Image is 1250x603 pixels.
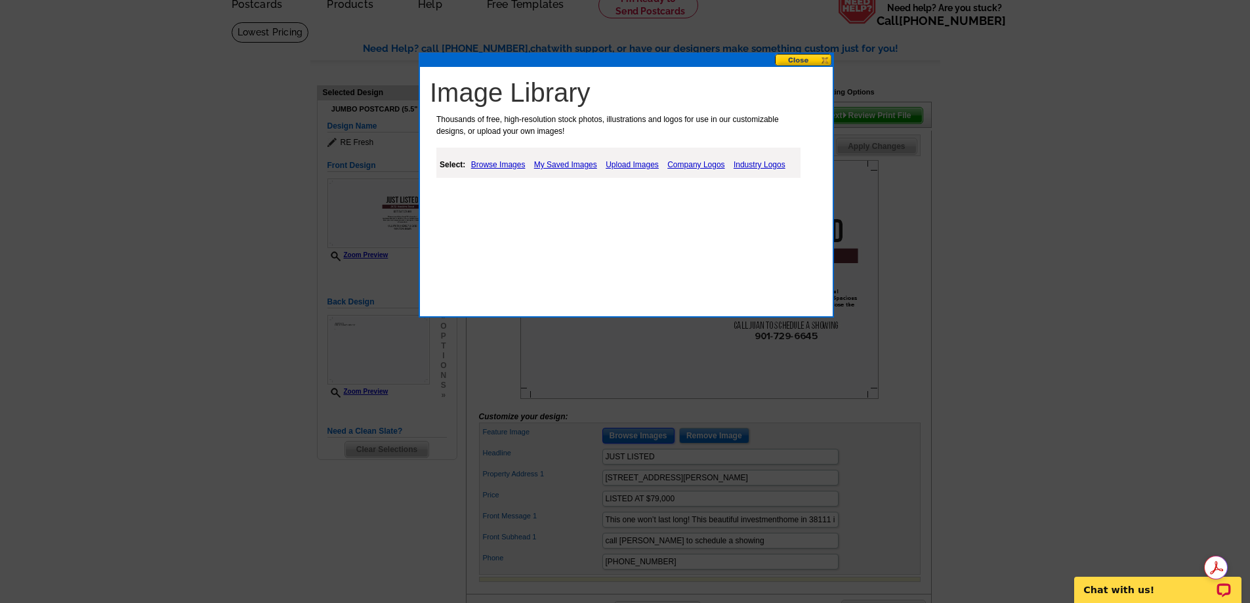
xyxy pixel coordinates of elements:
[531,157,600,173] a: My Saved Images
[430,77,829,108] h1: Image Library
[468,157,529,173] a: Browse Images
[1066,562,1250,603] iframe: LiveChat chat widget
[664,157,728,173] a: Company Logos
[440,160,465,169] strong: Select:
[730,157,789,173] a: Industry Logos
[602,157,662,173] a: Upload Images
[430,114,805,137] p: Thousands of free, high-resolution stock photos, illustrations and logos for use in our customiza...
